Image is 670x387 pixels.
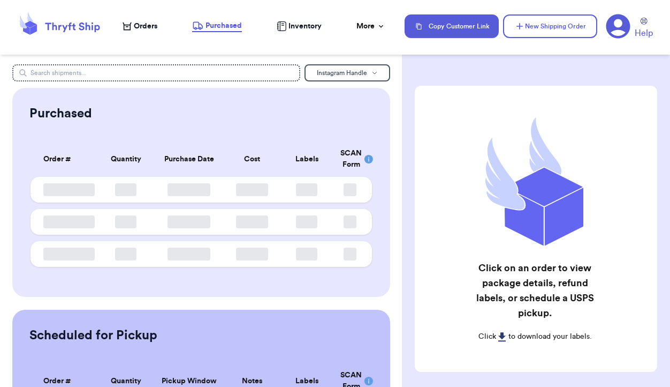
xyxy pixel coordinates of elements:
[356,21,385,32] div: More
[134,21,157,32] span: Orders
[277,21,322,32] a: Inventory
[279,142,334,177] th: Labels
[123,21,157,32] a: Orders
[635,27,653,40] span: Help
[153,142,225,177] th: Purchase Date
[468,261,602,321] h2: Click on an order to view package details, refund labels, or schedule a USPS pickup.
[288,21,322,32] span: Inventory
[340,148,359,170] div: SCAN Form
[31,142,99,177] th: Order #
[205,20,242,31] span: Purchased
[635,18,653,40] a: Help
[225,142,279,177] th: Cost
[29,105,92,122] h2: Purchased
[192,20,242,32] a: Purchased
[405,14,499,38] button: Copy Customer Link
[317,70,367,76] span: Instagram Handle
[503,14,597,38] button: New Shipping Order
[304,64,390,81] button: Instagram Handle
[98,142,153,177] th: Quantity
[29,327,157,344] h2: Scheduled for Pickup
[468,331,602,342] p: Click to download your labels.
[12,64,300,81] input: Search shipments...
